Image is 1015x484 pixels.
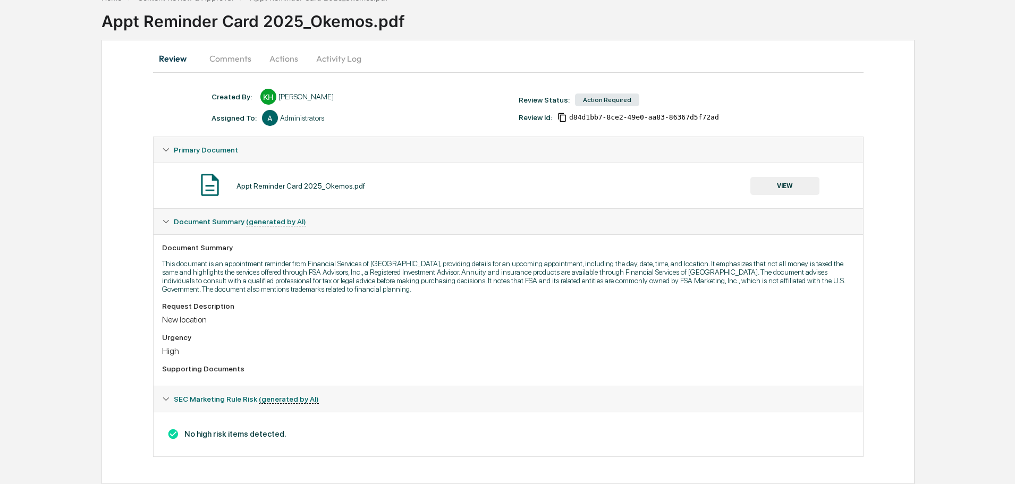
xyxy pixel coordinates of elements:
span: d84d1bb7-8ce2-49e0-aa83-86367d5f72ad [569,113,719,122]
div: SEC Marketing Rule Risk (generated by AI) [154,386,863,412]
div: A [262,110,278,126]
div: Appt Reminder Card 2025_Okemos.pdf [101,3,1015,31]
div: Review Id: [519,113,552,122]
span: Document Summary [174,217,306,226]
button: Actions [260,46,308,71]
div: Urgency [162,333,855,342]
span: Copy Id [557,113,567,122]
div: Primary Document [154,163,863,208]
u: (generated by AI) [246,217,306,226]
u: (generated by AI) [259,395,319,404]
div: Primary Document [154,137,863,163]
div: Document Summary (generated by AI) [154,234,863,386]
h3: No high risk items detected. [162,428,855,440]
div: Request Description [162,302,855,310]
div: Supporting Documents [162,364,855,373]
button: Review [153,46,201,71]
div: [PERSON_NAME] [278,92,334,101]
button: Comments [201,46,260,71]
div: High [162,346,855,356]
div: Appt Reminder Card 2025_Okemos.pdf [236,182,365,190]
p: This document is an appointment reminder from Financial Services of [GEOGRAPHIC_DATA], providing ... [162,259,855,293]
div: New location [162,315,855,325]
span: SEC Marketing Rule Risk [174,395,319,403]
div: secondary tabs example [153,46,864,71]
div: Document Summary [162,243,855,252]
div: Created By: ‎ ‎ [212,92,255,101]
img: Document Icon [197,172,223,198]
span: Primary Document [174,146,238,154]
div: Review Status: [519,96,570,104]
div: Document Summary (generated by AI) [154,209,863,234]
div: KH [260,89,276,105]
div: Administrators [280,114,324,122]
button: VIEW [750,177,819,195]
div: Document Summary (generated by AI) [154,412,863,456]
button: Activity Log [308,46,370,71]
div: Assigned To: [212,114,257,122]
div: Action Required [575,94,639,106]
